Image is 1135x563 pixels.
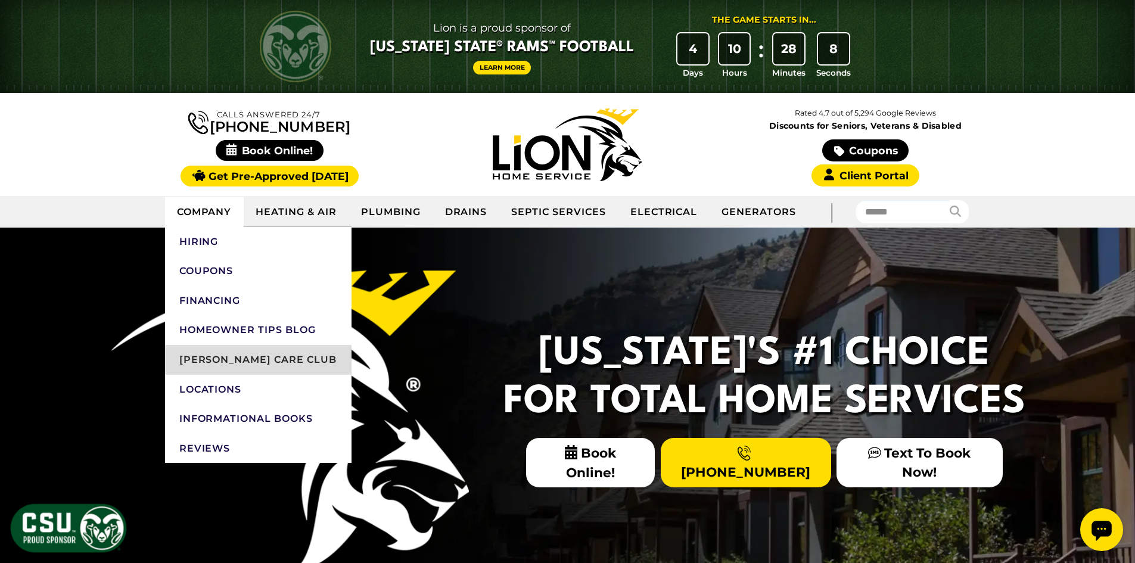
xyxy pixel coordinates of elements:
[677,33,708,64] div: 4
[433,197,500,227] a: Drains
[165,434,352,464] a: Reviews
[244,197,349,227] a: Heating & Air
[712,14,816,27] div: The Game Starts in...
[188,108,350,134] a: [PHONE_NUMBER]
[165,286,352,316] a: Financing
[618,197,710,227] a: Electrical
[349,197,433,227] a: Plumbing
[493,108,642,181] img: Lion Home Service
[773,33,804,64] div: 28
[370,38,634,58] span: [US_STATE] State® Rams™ Football
[473,61,531,74] a: Learn More
[165,404,352,434] a: Informational Books
[165,197,244,227] a: Company
[165,345,352,375] a: [PERSON_NAME] Care Club
[755,33,767,79] div: :
[496,330,1033,426] h2: [US_STATE]'s #1 Choice For Total Home Services
[837,438,1002,487] a: Text To Book Now!
[5,5,48,48] div: Open chat widget
[499,197,618,227] a: Septic Services
[181,166,359,186] a: Get Pre-Approved [DATE]
[818,33,849,64] div: 8
[165,375,352,405] a: Locations
[370,18,634,38] span: Lion is a proud sponsor of
[526,438,655,487] span: Book Online!
[816,67,851,79] span: Seconds
[165,256,352,286] a: Coupons
[811,164,919,186] a: Client Portal
[710,197,808,227] a: Generators
[683,67,703,79] span: Days
[716,107,1014,120] p: Rated 4.7 out of 5,294 Google Reviews
[165,315,352,345] a: Homeowner Tips Blog
[808,196,856,228] div: |
[661,438,831,487] a: [PHONE_NUMBER]
[719,122,1012,130] span: Discounts for Seniors, Veterans & Disabled
[216,140,324,161] span: Book Online!
[260,11,331,82] img: CSU Rams logo
[719,33,750,64] div: 10
[772,67,806,79] span: Minutes
[822,139,908,161] a: Coupons
[165,227,352,257] a: Hiring
[9,502,128,554] img: CSU Sponsor Badge
[722,67,747,79] span: Hours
